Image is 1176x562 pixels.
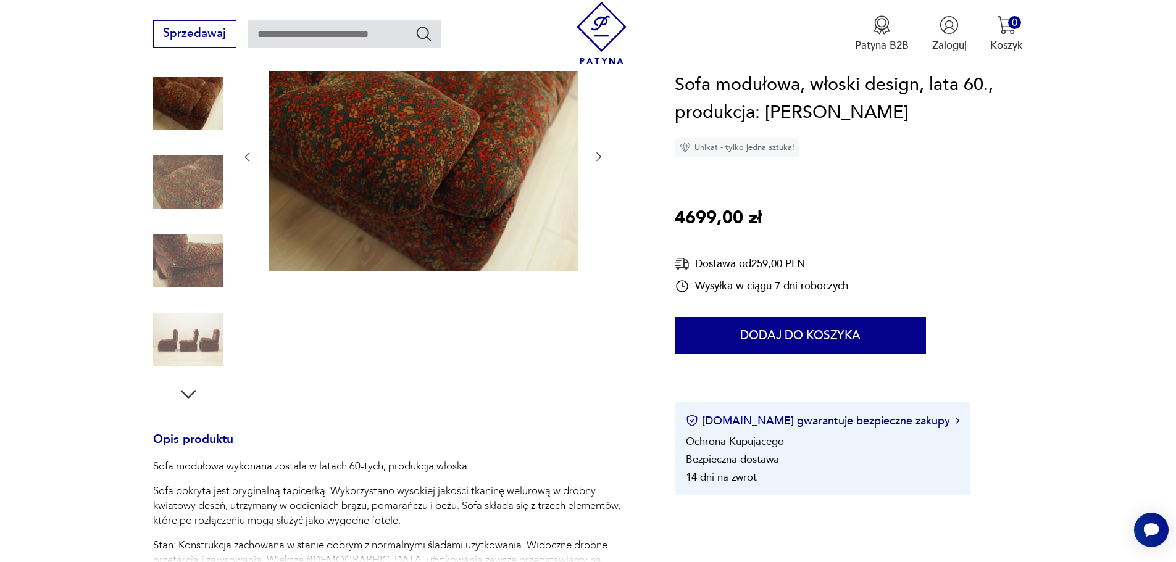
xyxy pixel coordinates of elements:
[855,15,909,52] a: Ikona medaluPatyna B2B
[675,256,690,271] img: Ikona dostawy
[153,68,223,139] img: Zdjęcie produktu Sofa modułowa, włoski design, lata 60., produkcja: Włochy
[675,317,926,354] button: Dodaj do koszyka
[570,2,633,64] img: Patyna - sklep z meblami i dekoracjami vintage
[932,38,967,52] p: Zaloguj
[153,435,640,460] h3: Opis produktu
[153,459,640,474] p: Sofa modułowa wykonana została w latach 60-tych, produkcja włoska.
[990,38,1023,52] p: Koszyk
[415,25,433,43] button: Szukaj
[675,71,1023,127] h1: Sofa modułowa, włoski design, lata 60., produkcja: [PERSON_NAME]
[1008,16,1021,29] div: 0
[1134,513,1169,547] iframe: Smartsupp widget button
[997,15,1016,35] img: Ikona koszyka
[990,15,1023,52] button: 0Koszyk
[686,413,959,429] button: [DOMAIN_NAME] gwarantuje bezpieczne zakupy
[675,256,848,271] div: Dostawa od 259,00 PLN
[956,418,959,424] img: Ikona strzałki w prawo
[153,20,236,48] button: Sprzedawaj
[686,434,784,448] li: Ochrona Kupującego
[872,15,891,35] img: Ikona medalu
[940,15,959,35] img: Ikonka użytkownika
[153,30,236,39] a: Sprzedawaj
[153,304,223,374] img: Zdjęcie produktu Sofa modułowa, włoski design, lata 60., produkcja: Włochy
[686,415,698,428] img: Ikona certyfikatu
[686,470,757,484] li: 14 dni na zwrot
[675,279,848,294] div: Wysyłka w ciągu 7 dni roboczych
[153,147,223,217] img: Zdjęcie produktu Sofa modułowa, włoski design, lata 60., produkcja: Włochy
[686,452,779,466] li: Bezpieczna dostawa
[932,15,967,52] button: Zaloguj
[855,38,909,52] p: Patyna B2B
[269,40,578,272] img: Zdjęcie produktu Sofa modułowa, włoski design, lata 60., produkcja: Włochy
[855,15,909,52] button: Patyna B2B
[153,226,223,296] img: Zdjęcie produktu Sofa modułowa, włoski design, lata 60., produkcja: Włochy
[153,484,640,528] p: Sofa pokryta jest oryginalną tapicerką. Wykorzystano wysokiej jakości tkaninę welurową w drobny k...
[680,142,691,153] img: Ikona diamentu
[675,138,799,157] div: Unikat - tylko jedna sztuka!
[675,204,762,233] p: 4699,00 zł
